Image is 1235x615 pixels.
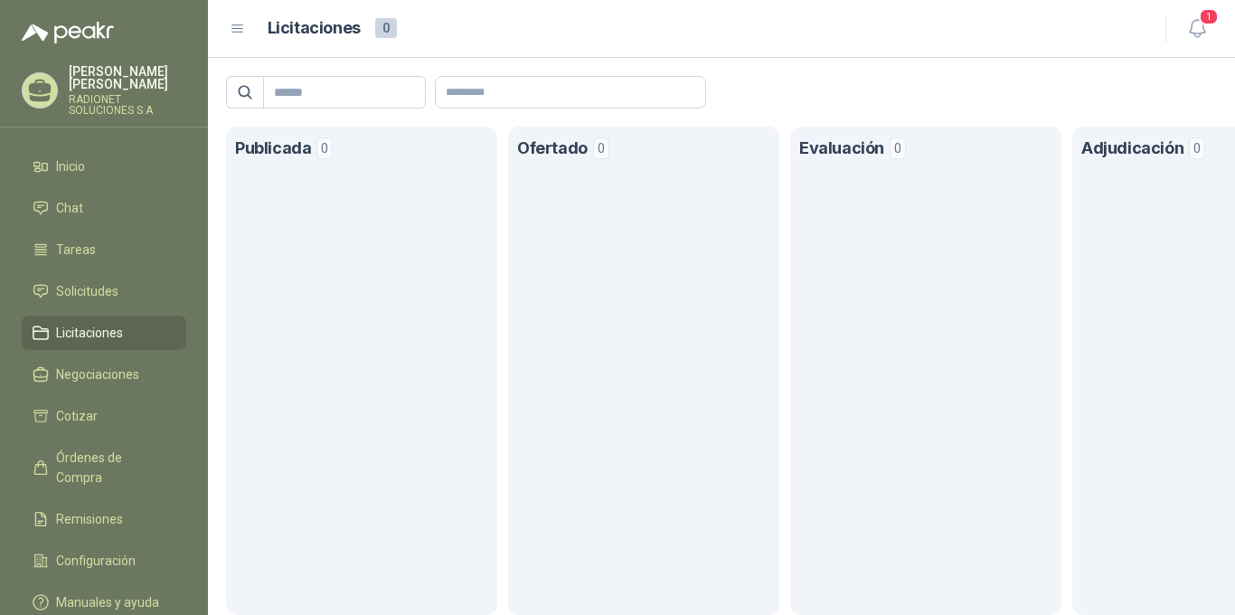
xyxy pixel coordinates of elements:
[22,22,114,43] img: Logo peakr
[56,509,123,529] span: Remisiones
[56,551,136,571] span: Configuración
[22,357,186,392] a: Negociaciones
[1189,137,1205,159] span: 0
[22,232,186,267] a: Tareas
[316,137,333,159] span: 0
[56,281,118,301] span: Solicitudes
[517,136,588,162] h1: Ofertado
[56,240,96,260] span: Tareas
[22,191,186,225] a: Chat
[22,316,186,350] a: Licitaciones
[1181,13,1213,45] button: 1
[56,323,123,343] span: Licitaciones
[22,502,186,536] a: Remisiones
[1081,136,1183,162] h1: Adjudicación
[22,274,186,308] a: Solicitudes
[69,65,186,90] p: [PERSON_NAME] [PERSON_NAME]
[375,18,397,38] span: 0
[890,137,906,159] span: 0
[56,448,169,487] span: Órdenes de Compra
[69,94,186,116] p: RADIONET SOLUCIONES S.A
[235,136,311,162] h1: Publicada
[56,406,98,426] span: Cotizar
[799,136,884,162] h1: Evaluación
[268,15,361,42] h1: Licitaciones
[56,364,139,384] span: Negociaciones
[22,399,186,433] a: Cotizar
[593,137,609,159] span: 0
[22,440,186,495] a: Órdenes de Compra
[56,198,83,218] span: Chat
[56,156,85,176] span: Inicio
[56,592,159,612] span: Manuales y ayuda
[22,149,186,184] a: Inicio
[1199,8,1219,25] span: 1
[22,544,186,578] a: Configuración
